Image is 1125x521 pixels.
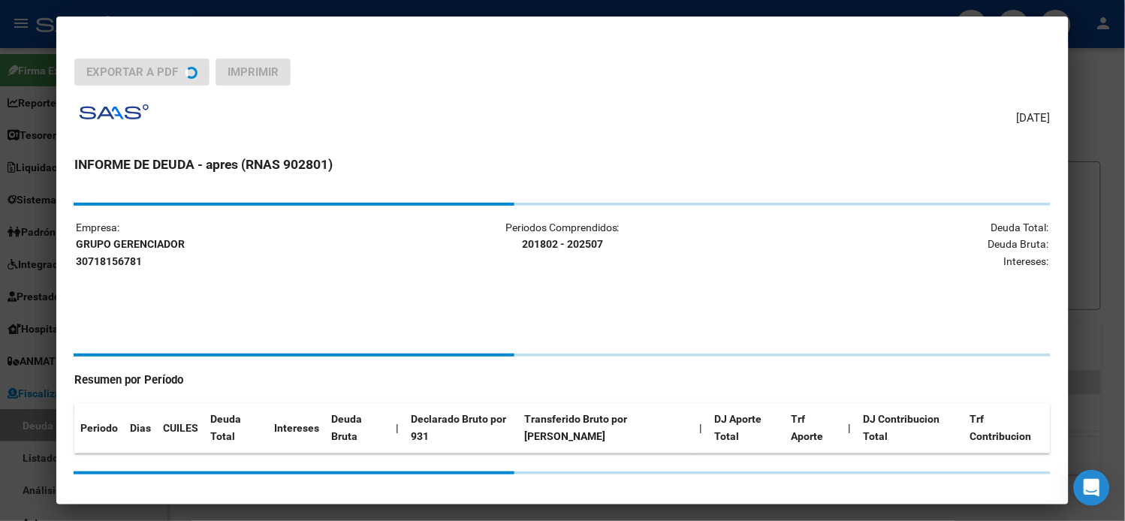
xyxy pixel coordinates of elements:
[268,403,325,453] th: Intereses
[858,403,964,453] th: DJ Contribucion Total
[228,65,279,79] span: Imprimir
[157,403,204,453] th: CUILES
[406,403,518,453] th: Declarado Bruto por 931
[1017,110,1051,127] span: [DATE]
[522,238,603,250] strong: 201802 - 202507
[74,403,124,453] th: Periodo
[74,59,210,86] button: Exportar a PDF
[124,403,157,453] th: Dias
[843,403,858,453] th: |
[76,238,185,267] strong: GRUPO GERENCIADOR 30718156781
[86,65,178,79] span: Exportar a PDF
[216,59,291,86] button: Imprimir
[693,403,708,453] th: |
[325,403,391,453] th: Deuda Bruta
[786,403,843,453] th: Trf Aporte
[725,219,1049,270] p: Deuda Total: Deuda Bruta: Intereses:
[1074,470,1110,506] div: Open Intercom Messenger
[401,219,725,254] p: Periodos Comprendidos:
[391,403,406,453] th: |
[964,403,1051,453] th: Trf Contribucion
[74,155,1051,174] h3: INFORME DE DEUDA - apres (RNAS 902801)
[76,219,400,270] p: Empresa:
[518,403,693,453] th: Transferido Bruto por [PERSON_NAME]
[74,372,1051,389] h4: Resumen por Período
[708,403,786,453] th: DJ Aporte Total
[204,403,268,453] th: Deuda Total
